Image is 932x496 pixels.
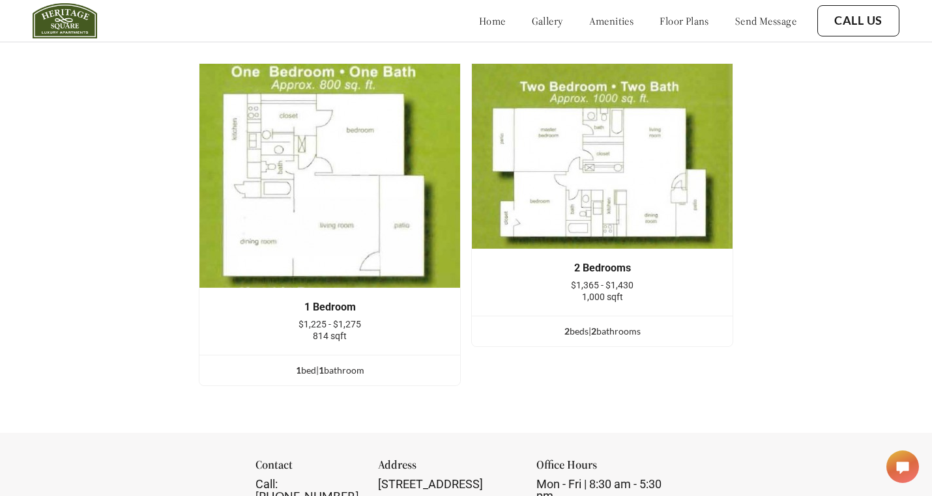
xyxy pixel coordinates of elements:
span: 2 [591,325,596,337]
span: Call: [255,477,278,491]
span: $1,365 - $1,430 [571,280,633,290]
img: example [471,63,733,249]
div: Office Hours [536,459,677,478]
a: gallery [532,14,563,27]
img: heritage_square_logo.jpg [33,3,97,38]
span: 2 [564,325,570,337]
a: home [479,14,506,27]
img: example [199,63,461,288]
div: bed | bathroom [199,363,460,378]
span: 1 [319,365,324,376]
a: Call Us [834,14,882,28]
h1: Floor Plans [411,13,521,42]
div: bed s | bathroom s [472,324,733,338]
div: 2 Bedrooms [491,262,713,274]
div: Contact [255,459,361,478]
div: [STREET_ADDRESS] [378,478,518,490]
span: 1,000 sqft [582,292,623,302]
button: Call Us [817,5,899,36]
a: amenities [589,14,634,27]
span: $1,225 - $1,275 [299,319,361,329]
div: 1 Bedroom [219,301,441,313]
a: send message [735,14,796,27]
span: 814 sqft [313,331,347,341]
div: Address [378,459,518,478]
a: floor plans [660,14,709,27]
span: 1 [296,365,301,376]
